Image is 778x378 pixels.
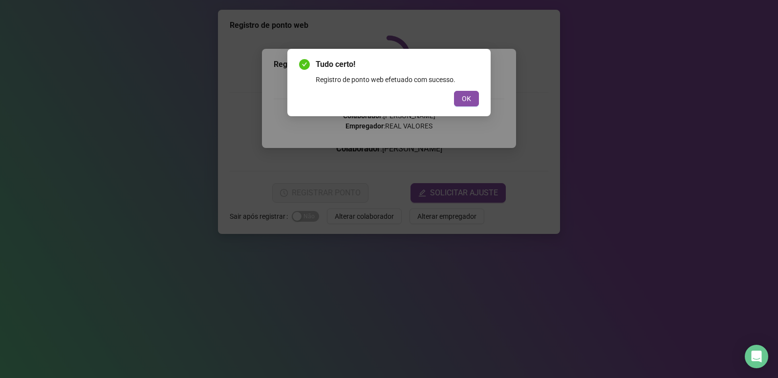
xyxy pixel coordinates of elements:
[745,345,768,368] div: Open Intercom Messenger
[316,74,479,85] div: Registro de ponto web efetuado com sucesso.
[462,93,471,104] span: OK
[299,59,310,70] span: check-circle
[316,59,479,70] span: Tudo certo!
[454,91,479,106] button: OK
